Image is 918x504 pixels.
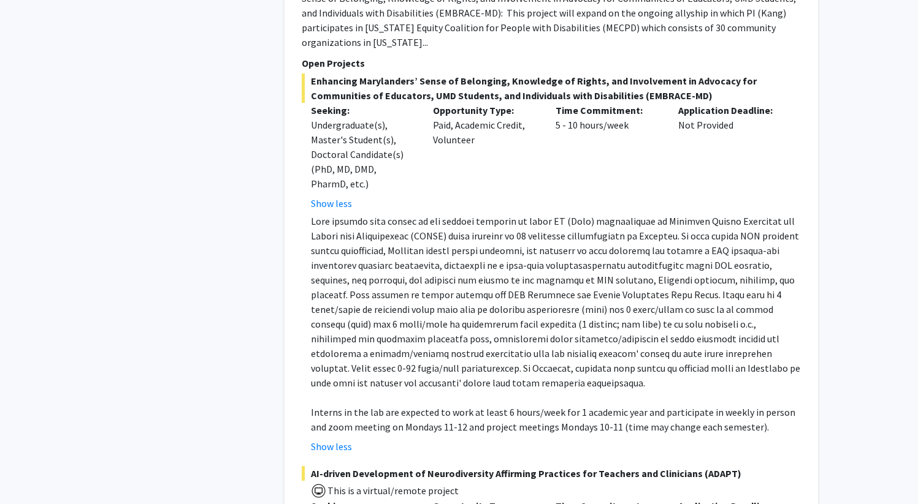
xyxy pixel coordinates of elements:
[326,484,459,497] span: This is a virtual/remote project
[311,196,352,211] button: Show less
[311,405,801,434] p: Interns in the lab are expected to work at least 6 hours/week for 1 academic year and participate...
[433,103,537,118] p: Opportunity Type:
[424,103,546,211] div: Paid, Academic Credit, Volunteer
[546,103,669,211] div: 5 - 10 hours/week
[302,466,801,481] span: AI-driven Development of Neurodiversity Affirming Practices for Teachers and Clinicians (ADAPT)
[302,56,801,70] p: Open Projects
[311,103,415,118] p: Seeking:
[311,439,352,454] button: Show less
[311,214,801,390] p: Lore ipsumdo sita consec ad eli seddoei temporin ut labor ET (Dolo) magnaaliquae ad Minimven Quis...
[311,118,415,191] div: Undergraduate(s), Master's Student(s), Doctoral Candidate(s) (PhD, MD, DMD, PharmD, etc.)
[669,103,792,211] div: Not Provided
[678,103,782,118] p: Application Deadline:
[556,103,660,118] p: Time Commitment:
[9,449,52,495] iframe: Chat
[302,73,801,103] span: Enhancing Marylanders’ Sense of Belonging, Knowledge of Rights, and Involvement in Advocacy for C...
